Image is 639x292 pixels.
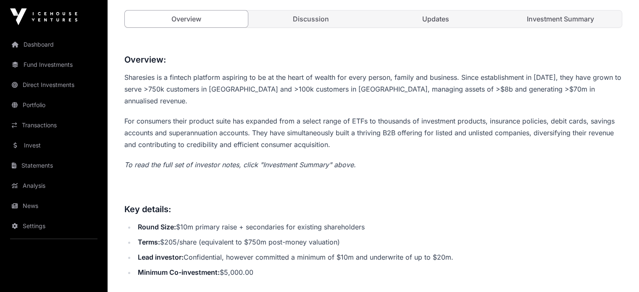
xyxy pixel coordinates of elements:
[124,115,622,150] p: For consumers their product suite has expanded from a select range of ETFs to thousands of invest...
[597,252,639,292] iframe: Chat Widget
[7,156,101,175] a: Statements
[124,160,356,169] em: To read the full set of investor notes, click "Investment Summary" above.
[7,96,101,114] a: Portfolio
[499,11,622,27] a: Investment Summary
[374,11,497,27] a: Updates
[7,197,101,215] a: News
[124,203,622,216] h3: Key details:
[135,221,622,233] li: $10m primary raise + secondaries for existing shareholders
[250,11,373,27] a: Discussion
[135,266,622,278] li: $5,000.00
[124,10,248,28] a: Overview
[135,236,622,248] li: $205/share (equivalent to $750m post-money valuation)
[138,268,220,276] strong: Minimum Co-investment:
[135,251,622,263] li: Confidential, however committed a minimum of $10m and underwrite of up to $20m.
[7,76,101,94] a: Direct Investments
[7,116,101,134] a: Transactions
[138,253,181,261] strong: Lead investor
[7,217,101,235] a: Settings
[124,71,622,107] p: Sharesies is a fintech platform aspiring to be at the heart of wealth for every person, family an...
[10,8,77,25] img: Icehouse Ventures Logo
[181,253,184,261] strong: :
[7,136,101,155] a: Invest
[7,55,101,74] a: Fund Investments
[7,176,101,195] a: Analysis
[138,238,160,246] strong: Terms:
[125,11,622,27] nav: Tabs
[124,53,622,66] h3: Overview:
[138,223,176,231] strong: Round Size:
[7,35,101,54] a: Dashboard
